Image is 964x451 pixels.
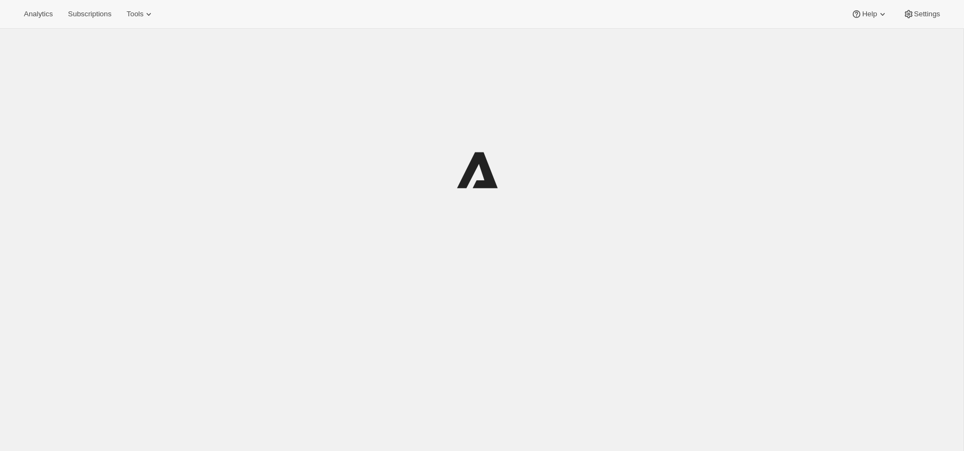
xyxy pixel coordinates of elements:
button: Help [845,7,894,22]
button: Settings [897,7,947,22]
button: Subscriptions [61,7,118,22]
button: Analytics [17,7,59,22]
span: Subscriptions [68,10,111,18]
span: Analytics [24,10,53,18]
button: Tools [120,7,161,22]
span: Help [862,10,877,18]
span: Settings [914,10,940,18]
span: Tools [126,10,143,18]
